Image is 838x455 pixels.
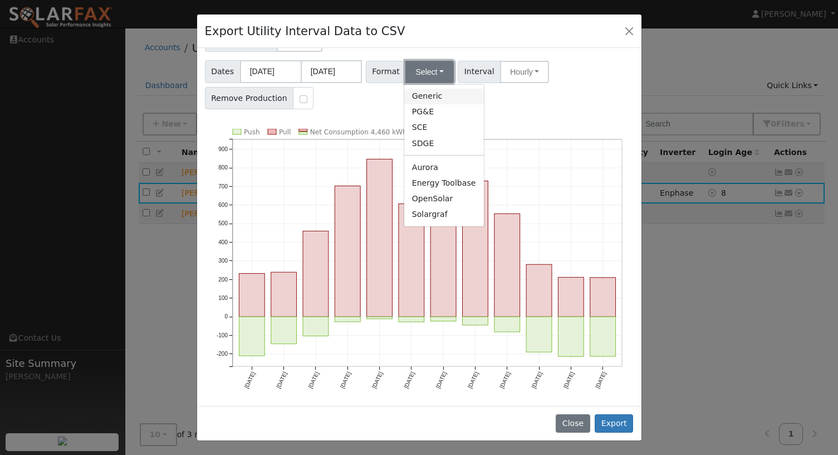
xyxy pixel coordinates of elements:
text: [DATE] [275,371,288,389]
text: 800 [218,164,228,171]
text: 0 [224,314,228,320]
a: Solargraf [404,207,484,222]
text: 500 [218,221,228,227]
rect: onclick="" [558,317,584,357]
text: 400 [218,239,228,245]
a: Aurora [404,159,484,175]
rect: onclick="" [335,317,360,322]
rect: onclick="" [335,186,360,317]
button: Close [556,414,590,433]
rect: onclick="" [303,231,329,317]
text: Net Consumption 4,460 kWh [310,128,407,136]
text: [DATE] [371,371,384,389]
rect: onclick="" [558,278,584,317]
text: [DATE] [499,371,512,389]
text: 900 [218,146,228,152]
rect: onclick="" [463,317,488,326]
rect: onclick="" [590,278,616,317]
text: [DATE] [339,371,352,389]
text: 100 [218,295,228,301]
a: SDGE [404,135,484,151]
text: Push [244,128,260,136]
rect: onclick="" [239,317,264,356]
text: [DATE] [595,371,607,389]
text: [DATE] [435,371,448,389]
text: 700 [218,183,228,190]
rect: onclick="" [399,204,424,317]
a: Generic [404,89,484,104]
button: Hourly [500,61,549,83]
a: PG&E [404,104,484,120]
text: -100 [217,332,228,338]
a: OpenSolar [404,191,484,206]
rect: onclick="" [239,274,264,317]
button: Select [405,61,454,83]
button: Close [621,23,637,38]
rect: onclick="" [590,317,616,357]
a: Energy Toolbase [404,175,484,191]
text: 600 [218,202,228,208]
span: Dates [205,60,241,83]
rect: onclick="" [367,159,393,317]
span: Interval [458,61,501,83]
span: Format [366,61,406,83]
rect: onclick="" [271,317,296,345]
text: [DATE] [467,371,479,389]
text: 300 [218,258,228,264]
h4: Export Utility Interval Data to CSV [205,22,405,40]
rect: onclick="" [526,265,552,317]
rect: onclick="" [399,317,424,322]
rect: onclick="" [430,192,456,317]
rect: onclick="" [494,317,520,332]
button: Export [595,414,633,433]
text: [DATE] [531,371,543,389]
text: [DATE] [562,371,575,389]
text: Pull [279,128,291,136]
text: [DATE] [243,371,256,389]
text: [DATE] [403,371,415,389]
rect: onclick="" [526,317,552,352]
span: Remove Production [205,87,294,109]
text: [DATE] [307,371,320,389]
text: 200 [218,277,228,283]
rect: onclick="" [463,181,488,317]
rect: onclick="" [430,317,456,322]
rect: onclick="" [367,317,393,320]
rect: onclick="" [303,317,329,337]
a: SCE [404,120,484,135]
rect: onclick="" [494,214,520,317]
rect: onclick="" [271,273,296,317]
text: -200 [217,351,228,357]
